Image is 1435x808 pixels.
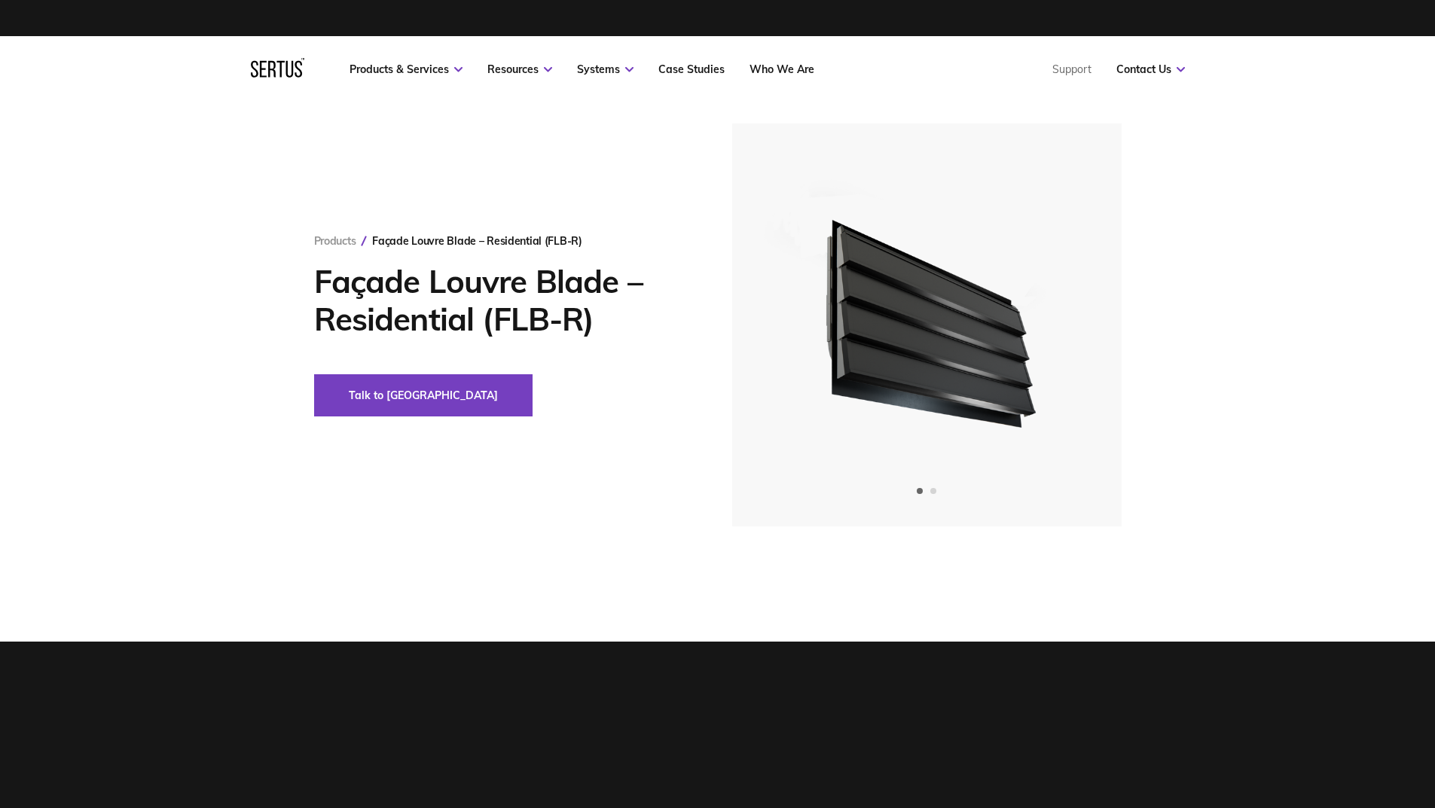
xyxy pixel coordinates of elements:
[487,63,552,76] a: Resources
[577,63,634,76] a: Systems
[930,488,936,494] span: Go to slide 2
[1052,63,1092,76] a: Support
[658,63,725,76] a: Case Studies
[314,263,687,338] h1: Façade Louvre Blade – Residential (FLB-R)
[314,374,533,416] button: Talk to [GEOGRAPHIC_DATA]
[314,234,356,248] a: Products
[1116,63,1185,76] a: Contact Us
[750,63,814,76] a: Who We Are
[350,63,463,76] a: Products & Services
